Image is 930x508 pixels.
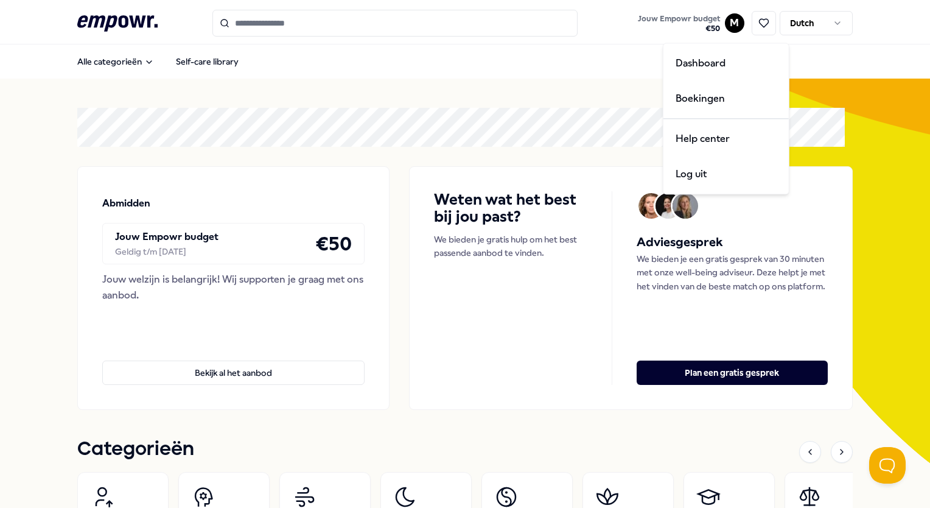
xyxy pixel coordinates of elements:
[666,122,786,157] a: Help center
[666,157,786,192] div: Log uit
[666,81,786,116] a: Boekingen
[663,43,789,194] div: M
[666,46,786,81] a: Dashboard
